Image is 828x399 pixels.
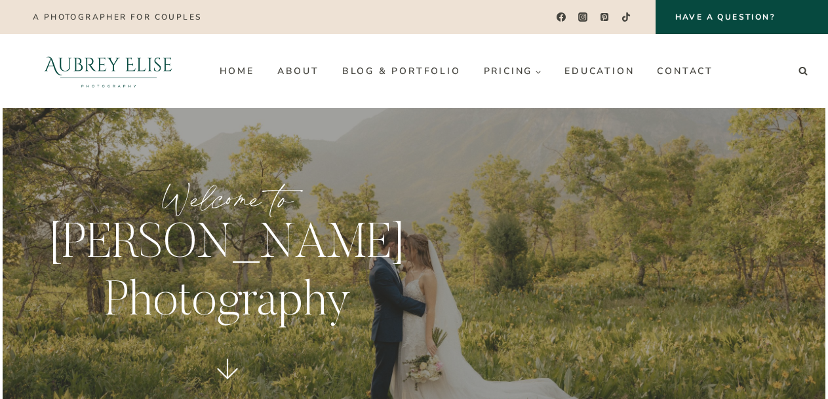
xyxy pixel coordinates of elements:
a: Blog & Portfolio [330,61,472,82]
a: Home [208,61,266,82]
a: Facebook [551,8,570,27]
p: [PERSON_NAME] Photography [11,217,444,333]
p: A photographer for couples [33,12,201,22]
a: Pinterest [595,8,614,27]
a: Education [553,61,646,82]
button: View Search Form [794,62,812,81]
a: TikTok [617,8,636,27]
img: Aubrey Elise Photography [16,34,201,108]
a: About [266,61,330,82]
nav: Primary Navigation [208,61,724,82]
span: Pricing [484,66,542,76]
a: Instagram [574,8,593,27]
a: Pricing [472,61,553,82]
a: Contact [646,61,725,82]
p: Welcome to [11,174,444,223]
